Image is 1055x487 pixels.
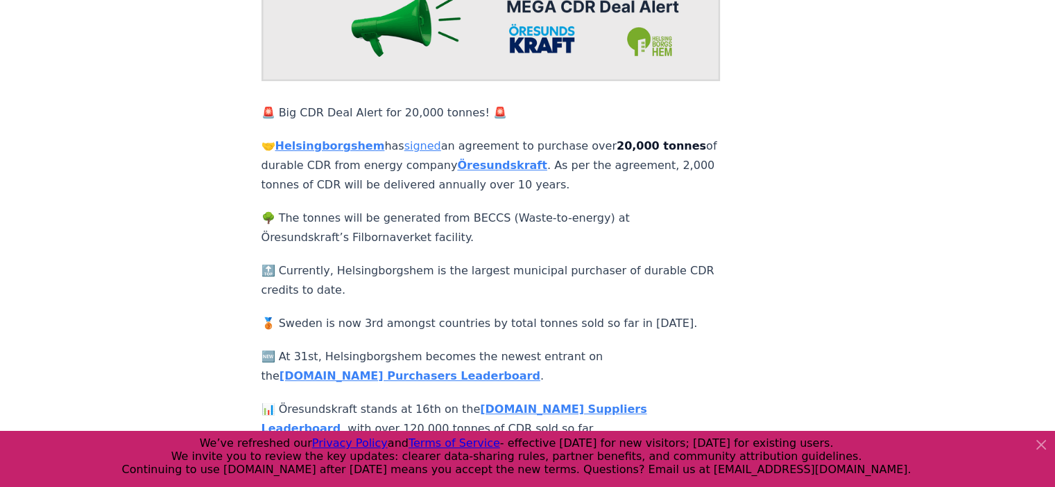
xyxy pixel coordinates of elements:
a: Helsingborgshem [275,139,385,152]
p: 🥉 Sweden is now 3rd amongst countries by total tonnes sold so far in [DATE]. [261,314,721,333]
p: 📊 Öresundskraft stands at 16th on the , with over 120,000 tonnes of CDR sold so far. [261,400,721,439]
a: Öresundskraft [457,159,547,172]
a: [DOMAIN_NAME] Purchasers Leaderboard [280,369,540,382]
strong: 20,000 tonnes [617,139,706,152]
a: signed [404,139,441,152]
p: 🆕 At 31st, Helsingborgshem becomes the newest entrant on the . [261,347,721,386]
p: 🚨 Big CDR Deal Alert for 20,000 tonnes! 🚨 [261,103,721,123]
p: 🤝 has an agreement to purchase over of durable CDR from energy company . As per the agreement, 2,... [261,136,721,195]
p: 🔝 Currently, Helsingborgshem is the largest municipal purchaser of durable CDR credits to date. [261,261,721,300]
p: 🌳 The tonnes will be generated from BECCS (Waste-to-energy) at Öresundskraft’s Filbornaverket fac... [261,209,721,247]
